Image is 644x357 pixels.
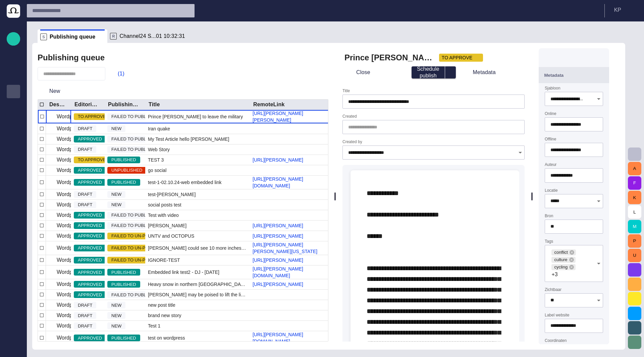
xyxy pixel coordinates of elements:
[74,302,96,309] span: DRAFT
[551,272,557,278] span: +3
[108,101,140,108] div: Publishing status
[342,139,362,145] label: Created by
[74,281,106,288] span: APPROVED
[442,54,473,61] span: TO APPROVE
[57,334,104,342] p: Wordpress Reunion
[57,166,104,174] p: Wordpress Reunion
[551,257,575,263] div: culture
[148,157,164,163] span: TEST 3
[148,125,170,132] span: Iran quake
[9,114,17,122] span: Media
[545,85,560,91] label: Sjabloon
[539,67,609,83] button: Metadata
[148,222,186,229] span: Iveta Bartošová
[545,111,556,117] label: Online
[107,233,165,239] span: FAILED TO UN-PUBLISH
[107,179,140,186] span: PUBLISHED
[148,335,185,341] span: test on wordpress
[57,280,104,288] p: Wordpress Reunion
[7,232,20,246] div: Octopus
[57,145,104,154] p: Wordpress Reunion
[250,281,306,288] a: [URL][PERSON_NAME]
[545,238,553,244] label: Tags
[107,136,157,142] span: FAILED TO PUBLISH
[148,269,219,276] span: Embedded link test2 - DJ - 24.09.24
[439,54,483,62] button: TO APPROVE
[74,191,96,198] span: DRAFT
[9,155,17,163] span: [PERSON_NAME]'s media (playout)
[551,249,576,255] div: conflict
[107,335,140,342] span: PUBLISHED
[74,212,106,219] span: APPROVED
[545,162,556,168] label: Auteur
[107,125,125,132] span: NEW
[74,323,96,330] span: DRAFT
[9,61,17,69] span: Rundowns
[74,222,106,229] span: APPROVED
[74,136,106,142] span: APPROVED
[250,331,329,345] a: [URL][PERSON_NAME][DOMAIN_NAME]
[57,156,104,164] p: Wordpress Reunion
[38,29,107,43] div: SPublishing queue
[9,141,17,149] span: Media-test with filter
[250,265,329,279] a: [URL][PERSON_NAME][DOMAIN_NAME]
[107,245,165,251] span: FAILED TO UN-PUBLISH
[148,191,196,198] span: test-adam
[594,94,603,104] button: Open
[253,101,285,108] div: RemoteLink
[107,281,140,288] span: PUBLISHED
[74,146,96,153] span: DRAFT
[107,157,140,163] span: PUBLISHED
[74,113,110,120] span: TO APPROVE
[57,268,104,276] p: Wordpress Reunion
[148,257,180,263] span: IGNORE-TEST
[74,233,106,239] span: APPROVED
[344,66,373,78] button: Close
[342,114,357,119] label: Created
[74,101,99,108] div: Editorial status
[545,136,556,142] label: Offline
[544,73,563,78] span: Metadata
[148,281,247,288] span: Heavy snow in northern Japan
[107,257,165,263] span: FAILED TO UN-PUBLISH
[545,187,558,193] label: Locatie
[7,4,20,18] img: Octopus News Room
[107,167,146,174] span: UNPUBLISHED
[9,235,17,242] p: Octopus
[50,34,95,40] span: Publishing queue
[38,53,105,62] h2: Publishing queue
[148,212,179,219] span: Test with video
[38,85,72,97] button: New
[9,195,17,201] p: Editorial Admin
[9,208,17,215] p: [URL][DOMAIN_NAME]
[628,205,641,219] button: L
[7,205,20,219] div: [URL][DOMAIN_NAME]
[57,201,104,209] p: Wordpress Reunion
[74,125,96,132] span: DRAFT
[628,220,641,233] button: M
[57,222,104,230] p: Wordpress Reunion
[250,241,329,255] a: [URL][PERSON_NAME][PERSON_NAME][US_STATE]
[9,195,17,203] span: Editorial Admin
[9,235,17,243] span: Octopus
[57,311,104,319] p: Wordpress Reunion
[250,110,329,123] a: [URL][PERSON_NAME][PERSON_NAME]
[9,101,17,109] span: Publishing queue KKK
[9,181,17,189] span: Social Media
[628,191,641,204] button: K
[545,287,561,292] label: Zichtbaar
[9,128,17,134] p: Administration
[74,292,106,298] span: APPROVED
[628,162,641,175] button: A
[57,211,104,219] p: Wordpress Reunion
[9,74,17,82] span: Story folders
[74,335,106,342] span: APPROVED
[9,101,17,108] p: Publishing queue KKK
[461,66,498,78] button: Metadata
[516,148,525,157] button: Open
[57,190,104,198] p: Wordpress Reunion
[110,33,117,40] p: R
[148,179,221,186] span: test-1-02.10.24-web embedded link
[551,249,570,256] span: conflict
[9,168,17,176] span: My OctopusX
